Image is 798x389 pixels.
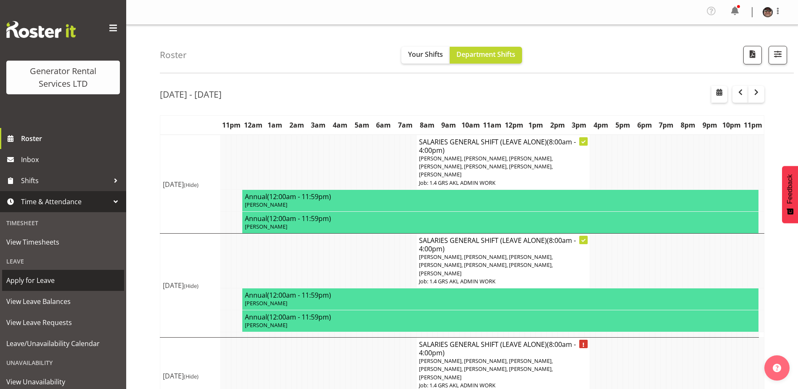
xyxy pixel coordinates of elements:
span: [PERSON_NAME] [245,321,287,329]
th: 12pm [503,116,525,135]
button: Filter Shifts [769,46,787,64]
th: 3pm [568,116,590,135]
img: help-xxl-2.png [773,364,781,372]
span: (Hide) [184,373,199,380]
th: 10am [460,116,482,135]
th: 6pm [634,116,655,135]
span: (Hide) [184,282,199,290]
th: 9pm [699,116,721,135]
span: View Leave Requests [6,316,120,329]
p: Job: 1.4 GRS AKL ADMIN WORK [419,179,588,187]
h4: SALARIES GENERAL SHIFT (LEAVE ALONE) [419,236,588,253]
button: Download a PDF of the roster according to the set date range. [743,46,762,64]
div: Generator Rental Services LTD [15,65,111,90]
h4: SALARIES GENERAL SHIFT (LEAVE ALONE) [419,138,588,155]
span: (8:00am - 4:00pm) [419,236,576,253]
span: (Hide) [184,181,199,189]
span: (12:00am - 11:59pm) [267,214,331,223]
a: View Leave Balances [2,291,124,312]
span: (8:00am - 4:00pm) [419,340,576,357]
div: Leave [2,253,124,270]
span: [PERSON_NAME] [245,223,287,230]
th: 1pm [525,116,547,135]
button: Your Shifts [401,47,450,64]
h4: Annual [245,313,756,321]
a: Leave/Unavailability Calendar [2,333,124,354]
span: View Timesheets [6,236,120,248]
span: Apply for Leave [6,274,120,287]
th: 2pm [546,116,568,135]
span: Time & Attendance [21,195,109,208]
span: [PERSON_NAME], [PERSON_NAME], [PERSON_NAME], [PERSON_NAME], [PERSON_NAME], [PERSON_NAME], [PERSON... [419,357,553,381]
th: 11pm [742,116,764,135]
span: [PERSON_NAME], [PERSON_NAME], [PERSON_NAME], [PERSON_NAME], [PERSON_NAME], [PERSON_NAME], [PERSON... [419,155,553,178]
p: Job: 1.4 GRS AKL ADMIN WORK [419,277,588,285]
th: 5pm [612,116,634,135]
th: 4am [329,116,351,135]
th: 12am [242,116,264,135]
th: 3am [308,116,329,135]
th: 11am [481,116,503,135]
span: Your Shifts [408,50,443,59]
span: Roster [21,132,122,145]
h4: SALARIES GENERAL SHIFT (LEAVE ALONE) [419,340,588,357]
button: Department Shifts [450,47,522,64]
a: Apply for Leave [2,270,124,291]
button: Select a specific date within the roster. [711,86,727,103]
span: [PERSON_NAME] [245,201,287,208]
th: 9am [438,116,460,135]
h4: Annual [245,192,756,201]
span: Shifts [21,174,109,187]
th: 8am [416,116,438,135]
td: [DATE] [160,135,221,234]
span: (8:00am - 4:00pm) [419,137,576,155]
span: View Leave Balances [6,295,120,308]
td: [DATE] [160,234,221,338]
th: 6am [373,116,395,135]
span: [PERSON_NAME], [PERSON_NAME], [PERSON_NAME], [PERSON_NAME], [PERSON_NAME], [PERSON_NAME], [PERSON... [419,253,553,277]
span: View Unavailability [6,376,120,388]
h4: Roster [160,50,187,60]
th: 4pm [590,116,612,135]
a: View Timesheets [2,232,124,253]
th: 7am [395,116,416,135]
span: [PERSON_NAME] [245,299,287,307]
span: Feedback [786,174,794,204]
span: (12:00am - 11:59pm) [267,192,331,201]
h4: Annual [245,214,756,223]
img: rick-ankersae3846da6c6acb3f3203d7ce06c7e011.png [763,7,773,17]
a: View Leave Requests [2,312,124,333]
span: Inbox [21,153,122,166]
th: 1am [264,116,286,135]
div: Timesheet [2,214,124,232]
th: 5am [351,116,373,135]
th: 2am [286,116,308,135]
h4: Annual [245,291,756,299]
th: 8pm [677,116,699,135]
span: (12:00am - 11:59pm) [267,290,331,300]
button: Feedback - Show survey [782,166,798,223]
span: Department Shifts [456,50,515,59]
img: Rosterit website logo [6,21,76,38]
h2: [DATE] - [DATE] [160,89,222,100]
th: 11pm [220,116,242,135]
th: 10pm [721,116,742,135]
span: (12:00am - 11:59pm) [267,312,331,322]
span: Leave/Unavailability Calendar [6,337,120,350]
th: 7pm [655,116,677,135]
div: Unavailability [2,354,124,371]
